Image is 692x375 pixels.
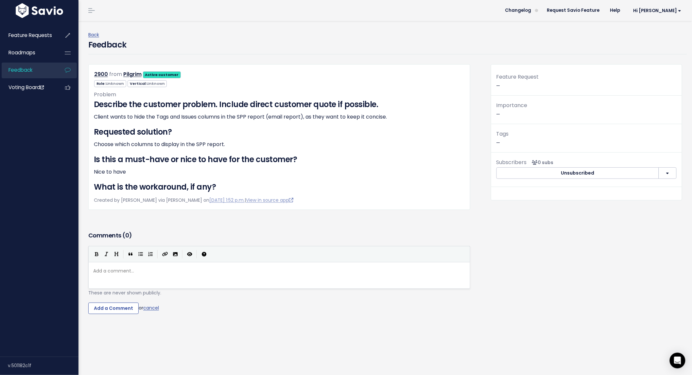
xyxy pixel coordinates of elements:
[185,249,195,259] button: Toggle Preview
[123,250,124,258] i: |
[9,66,32,73] span: Feedback
[542,6,605,15] a: Request Savio Feature
[94,70,108,78] a: 2900
[496,101,677,119] p: —
[496,130,509,138] span: Tags
[106,81,124,86] span: Unknown
[94,91,116,98] span: Problem
[246,197,293,203] a: View in source app
[2,45,54,60] a: Roadmaps
[182,250,183,258] i: |
[2,80,54,95] a: Voting Board
[496,159,527,166] span: Subscribers
[14,3,65,18] img: logo-white.9d6f32f41409.svg
[529,159,554,166] span: <p><strong>Subscribers</strong><br><br> No subscribers yet<br> </p>
[199,249,209,259] button: Markdown Guide
[170,249,180,259] button: Import an image
[94,197,293,203] span: Created by [PERSON_NAME] via [PERSON_NAME] on |
[9,49,35,56] span: Roadmaps
[109,70,122,78] span: from
[88,303,470,314] div: or
[605,6,626,15] a: Help
[496,167,659,179] button: Unsubscribed
[94,80,126,87] span: Role:
[88,231,470,240] h3: Comments ( )
[143,305,159,311] a: cancel
[88,303,139,314] input: Add a Comment
[491,72,682,96] div: —
[157,250,158,258] i: |
[2,28,54,43] a: Feature Requests
[209,197,245,203] a: [DATE] 1:52 p.m.
[88,290,161,296] span: These are never shown publicly.
[505,8,531,13] span: Changelog
[9,32,52,39] span: Feature Requests
[670,353,685,368] div: Open Intercom Messenger
[136,249,146,259] button: Generic List
[128,80,167,87] span: Vertical:
[94,154,465,165] h3: Is this a must-have or nice to have for the customer?
[496,129,677,147] p: —
[94,99,465,110] h3: Describe the customer problem. Include direct customer quote if possible.
[126,249,136,259] button: Quote
[102,249,112,259] button: Italic
[94,181,465,193] h3: What is the workaround, if any?
[146,249,155,259] button: Numbered List
[88,31,99,38] a: Back
[2,63,54,78] a: Feedback
[147,81,165,86] span: Unknown
[94,126,465,138] h3: Requested solution?
[88,39,127,51] h4: Feedback
[94,168,465,176] p: Nice to have
[112,249,121,259] button: Heading
[626,6,687,16] a: Hi [PERSON_NAME]
[125,231,129,239] span: 0
[633,8,682,13] span: Hi [PERSON_NAME]
[496,102,528,109] span: Importance
[496,73,539,81] span: Feature Request
[145,72,179,77] strong: Active customer
[94,141,465,148] p: Choose which columns to display in the SPP report.
[9,84,44,91] span: Voting Board
[94,113,465,121] p: Client wants to hide the Tags and Issues columns in the SPP report (email report), as they want t...
[160,249,170,259] button: Create Link
[8,357,78,374] div: v.501182c1f
[123,70,142,78] a: Pilgrim
[92,249,102,259] button: Bold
